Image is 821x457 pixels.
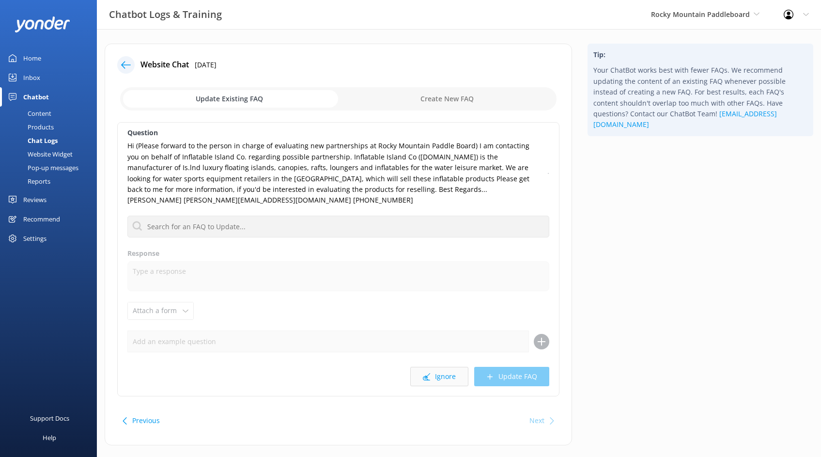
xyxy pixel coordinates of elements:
label: Response [127,248,549,259]
p: Your ChatBot works best with fewer FAQs. We recommend updating the content of an existing FAQ whe... [593,65,807,130]
div: Chat Logs [6,134,58,147]
input: Search for an FAQ to Update... [127,216,549,237]
button: Ignore [410,367,468,386]
div: Reports [6,174,50,188]
p: [DATE] [195,60,217,70]
input: Add an example question [127,331,529,352]
a: Chat Logs [6,134,97,147]
div: Reviews [23,190,46,209]
h3: Chatbot Logs & Training [109,7,222,22]
span: Rocky Mountain Paddleboard [651,10,750,19]
div: Pop-up messages [6,161,78,174]
h4: Tip: [593,49,807,60]
div: Recommend [23,209,60,229]
p: Hi (Please forward to the person in charge of evaluating new partnerships at Rocky Mountain Paddl... [127,141,542,205]
a: Content [6,107,97,120]
div: Support Docs [30,409,69,428]
a: Pop-up messages [6,161,97,174]
div: Content [6,107,51,120]
h4: Website Chat [140,59,189,71]
div: Website Widget [6,147,73,161]
div: Home [23,48,41,68]
div: Products [6,120,54,134]
div: Chatbot [23,87,49,107]
button: Previous [132,411,160,430]
div: Help [43,428,56,447]
div: Inbox [23,68,40,87]
label: Question [127,127,549,138]
a: Reports [6,174,97,188]
a: Website Widget [6,147,97,161]
a: Products [6,120,97,134]
img: yonder-white-logo.png [15,16,70,32]
div: Settings [23,229,46,248]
